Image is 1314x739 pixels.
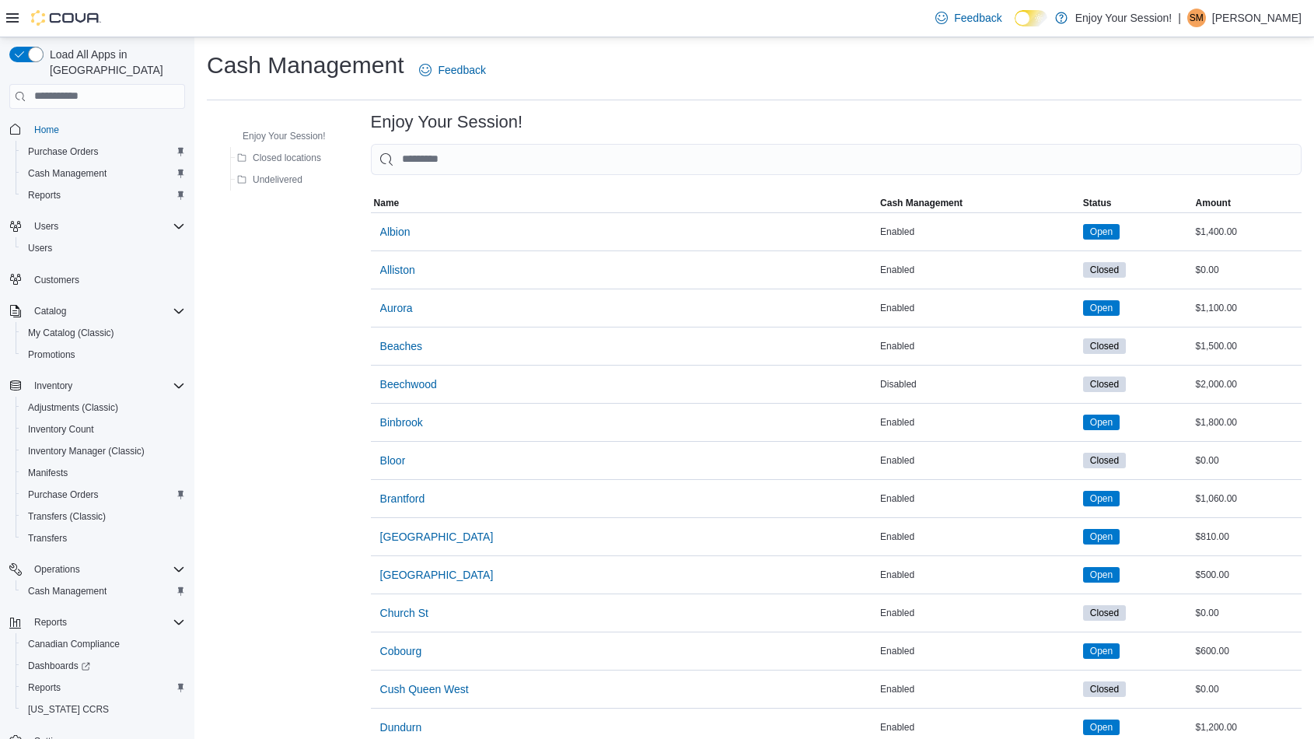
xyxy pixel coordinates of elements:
span: Open [1090,301,1113,315]
a: Transfers (Classic) [22,507,112,526]
a: Manifests [22,464,74,482]
div: $600.00 [1193,642,1302,660]
div: Enabled [877,718,1080,737]
button: Amount [1193,194,1302,212]
p: | [1178,9,1181,27]
span: Reports [22,678,185,697]
span: Promotions [28,348,75,361]
div: Enabled [877,413,1080,432]
span: Purchase Orders [28,489,99,501]
div: Enabled [877,642,1080,660]
div: $0.00 [1193,680,1302,699]
input: Dark Mode [1015,10,1047,26]
span: Open [1083,567,1120,583]
span: Closed [1090,377,1119,391]
a: Inventory Manager (Classic) [22,442,151,461]
button: Manifests [16,462,191,484]
button: Canadian Compliance [16,633,191,655]
button: Aurora [374,292,419,324]
a: Dashboards [16,655,191,677]
button: Operations [3,559,191,580]
div: $810.00 [1193,527,1302,546]
span: My Catalog (Classic) [28,327,114,339]
button: Beechwood [374,369,443,400]
div: Enabled [877,299,1080,317]
span: Closed [1083,262,1126,278]
span: Brantford [380,491,425,506]
a: Customers [28,271,86,289]
span: Dashboards [22,657,185,675]
span: Load All Apps in [GEOGRAPHIC_DATA] [44,47,185,78]
span: Dashboards [28,660,90,672]
span: Dark Mode [1015,26,1015,27]
span: Inventory [28,377,185,395]
button: [GEOGRAPHIC_DATA] [374,521,500,552]
span: Customers [28,270,185,289]
a: My Catalog (Classic) [22,324,121,342]
button: Cash Management [877,194,1080,212]
button: Reports [28,613,73,632]
button: Customers [3,268,191,291]
div: $2,000.00 [1193,375,1302,394]
span: Closed [1083,377,1126,392]
h3: Enjoy Your Session! [371,113,523,131]
span: Users [28,242,52,254]
a: Transfers [22,529,73,548]
span: Open [1083,529,1120,545]
button: Inventory Count [16,419,191,440]
img: Cova [31,10,101,26]
span: Cash Management [28,585,107,597]
span: Closed [1090,682,1119,696]
div: Disabled [877,375,1080,394]
span: Users [28,217,185,236]
span: Reports [22,186,185,205]
button: [US_STATE] CCRS [16,699,191,720]
span: Canadian Compliance [22,635,185,653]
span: Inventory Count [22,420,185,439]
button: Purchase Orders [16,484,191,506]
span: Open [1083,300,1120,316]
a: Promotions [22,345,82,364]
a: Dashboards [22,657,96,675]
button: Transfers (Classic) [16,506,191,527]
span: Customers [34,274,79,286]
span: Dundurn [380,720,422,735]
a: Cash Management [22,582,113,601]
a: Home [28,121,65,139]
button: Inventory Manager (Classic) [16,440,191,462]
span: Closed [1083,681,1126,697]
span: Church St [380,605,428,621]
div: $500.00 [1193,566,1302,584]
span: Reports [28,613,185,632]
span: [GEOGRAPHIC_DATA] [380,567,494,583]
span: Beechwood [380,377,437,392]
span: Open [1090,225,1113,239]
button: Promotions [16,344,191,366]
span: Closed [1090,454,1119,468]
span: Manifests [28,467,68,479]
div: Enabled [877,261,1080,279]
button: Closed locations [231,149,327,167]
span: Purchase Orders [22,142,185,161]
span: Binbrook [380,415,423,430]
span: Cash Management [28,167,107,180]
button: Cash Management [16,580,191,602]
div: Enabled [877,337,1080,355]
span: Open [1090,568,1113,582]
button: Church St [374,597,435,629]
p: [PERSON_NAME] [1212,9,1302,27]
a: Purchase Orders [22,142,105,161]
span: Bloor [380,453,406,468]
span: Open [1090,530,1113,544]
span: Cobourg [380,643,422,659]
button: Reports [16,184,191,206]
button: Catalog [28,302,72,320]
span: Closed locations [253,152,321,164]
span: My Catalog (Classic) [22,324,185,342]
span: Inventory Manager (Classic) [28,445,145,457]
span: Alliston [380,262,415,278]
span: Reports [34,616,67,629]
div: $0.00 [1193,261,1302,279]
span: Cush Queen West [380,681,469,697]
span: Cash Management [22,582,185,601]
